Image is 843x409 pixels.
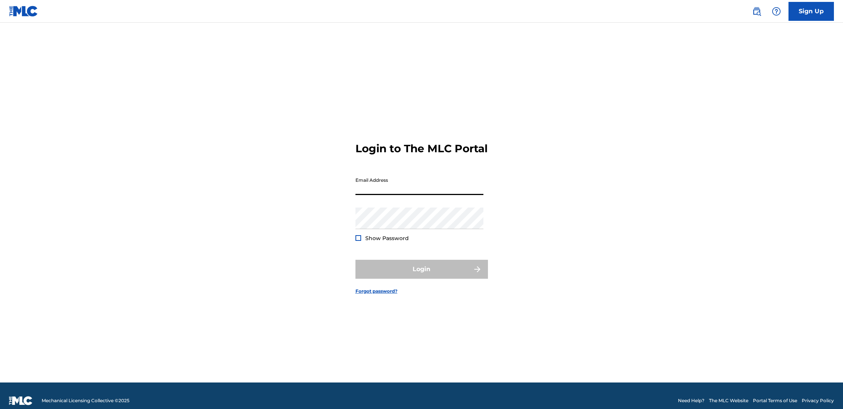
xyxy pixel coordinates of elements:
img: help [772,7,781,16]
a: The MLC Website [709,397,748,404]
img: MLC Logo [9,6,38,17]
a: Privacy Policy [802,397,834,404]
div: Help [769,4,784,19]
a: Forgot password? [355,288,397,295]
a: Need Help? [678,397,704,404]
span: Mechanical Licensing Collective © 2025 [42,397,129,404]
a: Portal Terms of Use [753,397,797,404]
iframe: Chat Widget [805,373,843,409]
a: Sign Up [788,2,834,21]
h3: Login to The MLC Portal [355,142,488,155]
img: search [752,7,761,16]
a: Public Search [749,4,764,19]
span: Show Password [365,235,409,242]
img: logo [9,396,33,405]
